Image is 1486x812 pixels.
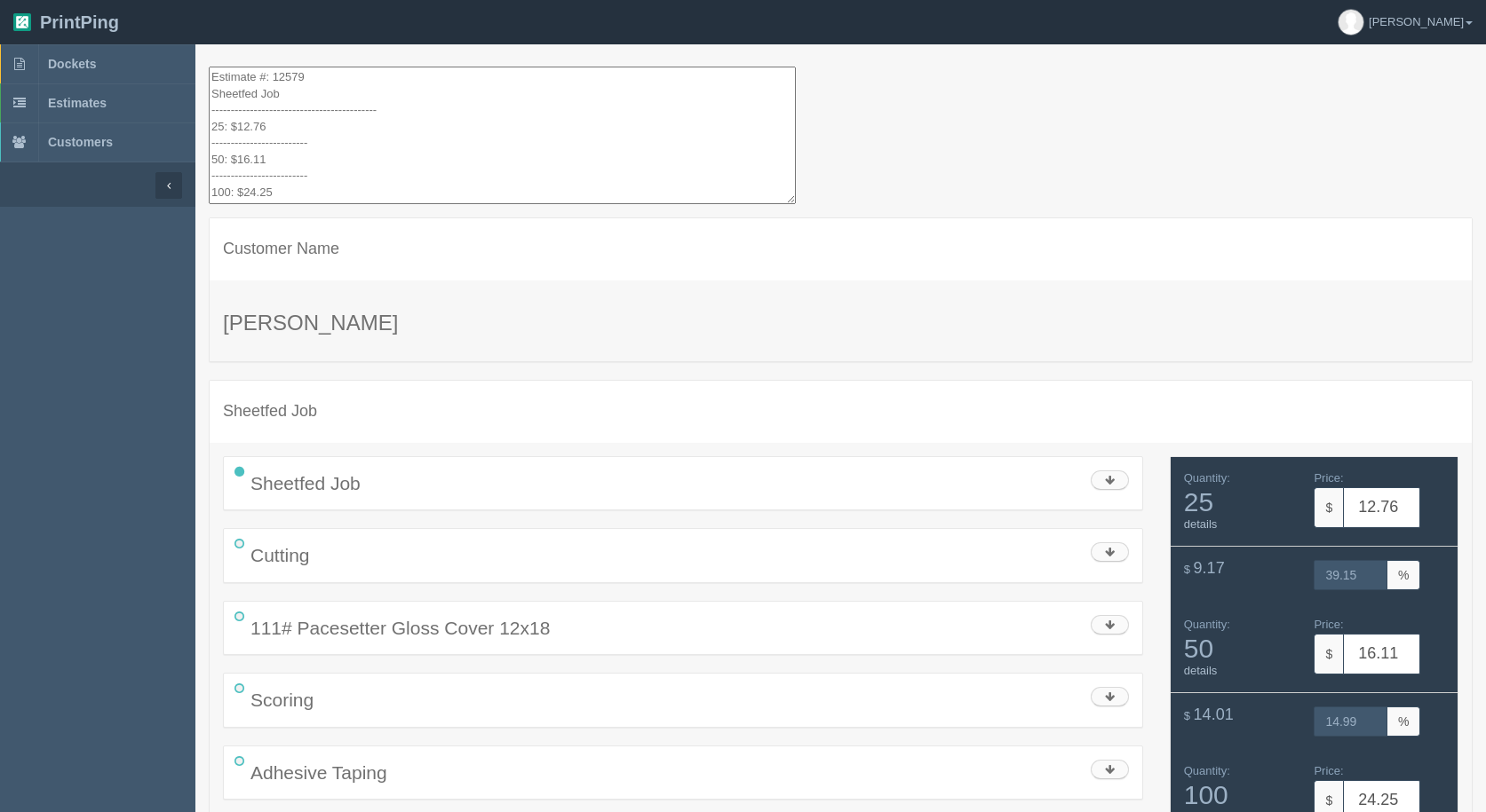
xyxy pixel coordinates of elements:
span: 14.01 [1194,706,1234,723]
span: % [1387,560,1420,590]
span: 100 [1184,780,1301,809]
span: 50 [1184,634,1301,663]
span: $ [1184,563,1190,576]
img: avatar_default-7531ab5dedf162e01f1e0bb0964e6a185e93c5c22dfe317fb01d7f8cd2b1632c.jpg [1339,10,1363,35]
span: Customers [48,135,113,149]
span: Price: [1314,764,1343,777]
span: Quantity: [1184,618,1230,631]
h3: [PERSON_NAME] [223,311,1458,335]
span: 111# Pacesetter Gloss Cover 12x18 [250,618,550,638]
span: Dockets [48,57,96,71]
span: Quantity: [1184,471,1230,485]
span: Scoring [250,690,314,710]
a: details [1184,517,1218,531]
span: Quantity: [1184,764,1230,777]
span: Price: [1314,618,1343,631]
span: $ [1314,634,1343,674]
span: Estimates [48,96,107,110]
span: Adhesive Taping [250,762,387,783]
textarea: Estimate #: 12579 Sheetfed Job ------------------------------------------- 25: $12.76 -----------... [209,67,796,204]
span: % [1387,706,1420,737]
h4: Sheetfed Job [223,403,1458,421]
span: Price: [1314,471,1343,485]
img: logo-3e63b451c926e2ac314895c53de4908e5d424f24456219fb08d385ab2e579770.png [13,13,31,31]
span: 25 [1184,487,1301,516]
span: Sheetfed Job [250,473,361,493]
span: Cutting [250,545,310,565]
span: $ [1314,487,1343,528]
span: $ [1184,709,1190,722]
a: details [1184,664,1218,677]
h4: Customer Name [223,240,1458,258]
span: 9.17 [1194,559,1225,577]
